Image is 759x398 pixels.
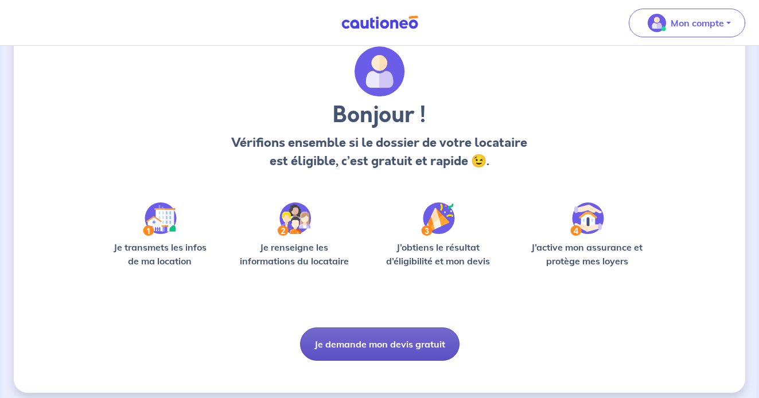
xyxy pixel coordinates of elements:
p: Je transmets les infos de ma location [106,240,215,268]
p: Vérifions ensemble si le dossier de votre locataire est éligible, c’est gratuit et rapide 😉. [228,134,531,170]
button: illu_account_valid_menu.svgMon compte [629,9,745,37]
button: Je demande mon devis gratuit [300,327,460,361]
img: /static/90a569abe86eec82015bcaae536bd8e6/Step-1.svg [143,202,177,236]
h3: Bonjour ! [228,102,531,129]
img: /static/c0a346edaed446bb123850d2d04ad552/Step-2.svg [278,202,311,236]
img: illu_account_valid_menu.svg [648,14,666,32]
p: Mon compte [671,16,724,30]
p: J’obtiens le résultat d’éligibilité et mon devis [373,240,502,268]
img: /static/f3e743aab9439237c3e2196e4328bba9/Step-3.svg [421,202,455,236]
p: J’active mon assurance et protège mes loyers [521,240,653,268]
img: Cautioneo [337,15,423,30]
p: Je renseigne les informations du locataire [233,240,355,268]
img: /static/bfff1cf634d835d9112899e6a3df1a5d/Step-4.svg [570,202,604,236]
img: archivate [355,46,405,97]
